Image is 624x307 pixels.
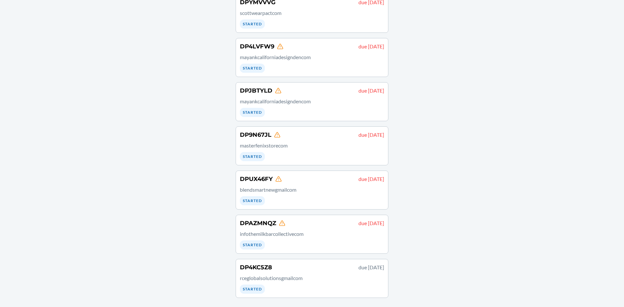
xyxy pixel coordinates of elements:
p: due [DATE] [358,219,384,227]
div: Started [240,240,265,249]
div: Started [240,108,265,117]
h4: DP9N67JL [240,131,271,139]
h4: DP4KC5Z8 [240,263,272,272]
div: Started [240,285,265,294]
p: due [DATE] [358,43,384,50]
a: DPAZMNQZdue [DATE]infothemilkbarcollectivecomStarted [236,215,388,254]
p: due [DATE] [358,87,384,95]
a: DP4LVFW9due [DATE]mayankcaliforniadesigndencomStarted [236,38,388,77]
h4: DPJBTYLD [240,86,272,95]
p: scottwearpactcom [240,9,384,17]
div: Started [240,152,265,161]
p: rceglobalsolutionsgmailcom [240,274,384,282]
div: Started [240,19,265,29]
h4: DPAZMNQZ [240,219,276,227]
p: masterfenixstorecom [240,142,384,149]
p: infothemilkbarcollectivecom [240,230,384,238]
div: Started [240,64,265,73]
h4: DPUX46FY [240,175,273,183]
p: mayankcaliforniadesigndencom [240,97,384,105]
a: DP4KC5Z8due [DATE]rceglobalsolutionsgmailcomStarted [236,259,388,298]
p: due [DATE] [358,175,384,183]
p: due [DATE] [358,131,384,139]
p: mayankcaliforniadesigndencom [240,53,384,61]
h4: DP4LVFW9 [240,42,274,51]
a: DP9N67JLdue [DATE]masterfenixstorecomStarted [236,126,388,165]
p: due [DATE] [358,263,384,271]
a: DPUX46FYdue [DATE]blendsmartnewgmailcomStarted [236,171,388,210]
a: DPJBTYLDdue [DATE]mayankcaliforniadesigndencomStarted [236,82,388,121]
div: Started [240,196,265,205]
p: blendsmartnewgmailcom [240,186,384,194]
